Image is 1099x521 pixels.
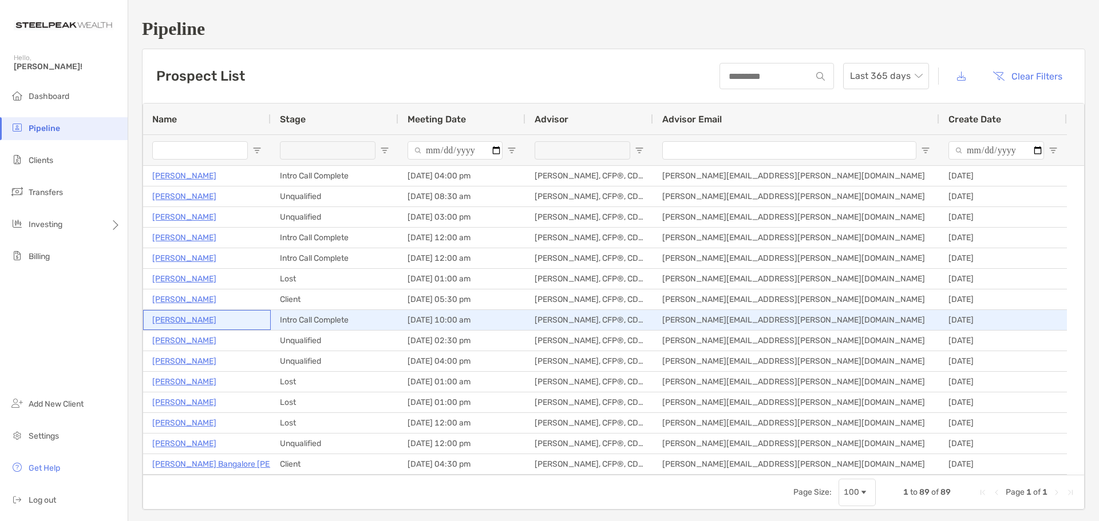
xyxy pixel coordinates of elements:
[152,416,216,430] a: [PERSON_NAME]
[939,392,1067,412] div: [DATE]
[398,331,525,351] div: [DATE] 02:30 pm
[793,487,832,497] div: Page Size:
[271,392,398,412] div: Lost
[939,248,1067,268] div: [DATE]
[1006,487,1025,497] span: Page
[152,114,177,125] span: Name
[398,248,525,268] div: [DATE] 12:00 am
[839,479,876,506] div: Page Size
[152,251,216,265] a: [PERSON_NAME]
[271,186,398,206] div: Unqualified
[10,153,24,166] img: clients icon
[1026,487,1031,497] span: 1
[398,166,525,186] div: [DATE] 04:00 pm
[525,331,653,351] div: [PERSON_NAME], CFP®, CDFA®
[10,428,24,442] img: settings icon
[29,252,50,261] span: Billing
[940,487,951,497] span: 89
[525,433,653,454] div: [PERSON_NAME], CFP®, CDFA®
[408,114,466,125] span: Meeting Date
[398,413,525,433] div: [DATE] 12:00 am
[525,186,653,206] div: [PERSON_NAME], CFP®, CDFA®
[939,433,1067,454] div: [DATE]
[525,413,653,433] div: [PERSON_NAME], CFP®, CDFA®
[653,454,939,474] div: [PERSON_NAME][EMAIL_ADDRESS][PERSON_NAME][DOMAIN_NAME]
[635,146,644,155] button: Open Filter Menu
[939,331,1067,351] div: [DATE]
[939,351,1067,371] div: [DATE]
[152,141,248,160] input: Name Filter Input
[10,217,24,230] img: investing icon
[271,310,398,330] div: Intro Call Complete
[271,351,398,371] div: Unqualified
[156,68,245,84] h3: Prospect List
[152,395,216,409] a: [PERSON_NAME]
[525,392,653,412] div: [PERSON_NAME], CFP®, CDFA®
[271,248,398,268] div: Intro Call Complete
[939,269,1067,289] div: [DATE]
[152,457,321,471] a: [PERSON_NAME] Bangalore [PERSON_NAME]
[152,436,216,451] a: [PERSON_NAME]
[152,313,216,327] a: [PERSON_NAME]
[653,413,939,433] div: [PERSON_NAME][EMAIL_ADDRESS][PERSON_NAME][DOMAIN_NAME]
[10,396,24,410] img: add_new_client icon
[535,114,568,125] span: Advisor
[152,354,216,368] a: [PERSON_NAME]
[271,289,398,309] div: Client
[910,487,918,497] span: to
[29,495,56,505] span: Log out
[978,488,987,497] div: First Page
[398,228,525,248] div: [DATE] 12:00 am
[1066,488,1075,497] div: Last Page
[653,331,939,351] div: [PERSON_NAME][EMAIL_ADDRESS][PERSON_NAME][DOMAIN_NAME]
[29,188,63,197] span: Transfers
[939,310,1067,330] div: [DATE]
[152,292,216,307] a: [PERSON_NAME]
[380,146,389,155] button: Open Filter Menu
[850,63,922,89] span: Last 365 days
[1052,488,1061,497] div: Next Page
[29,156,53,165] span: Clients
[271,269,398,289] div: Lost
[14,62,121,71] span: [PERSON_NAME]!
[939,413,1067,433] div: [DATE]
[271,331,398,351] div: Unqualified
[152,230,216,245] p: [PERSON_NAME]
[408,141,503,160] input: Meeting Date Filter Input
[939,166,1067,186] div: [DATE]
[1049,146,1058,155] button: Open Filter Menu
[398,207,525,227] div: [DATE] 03:00 pm
[10,460,24,474] img: get-help icon
[142,18,1085,39] h1: Pipeline
[271,228,398,248] div: Intro Call Complete
[653,248,939,268] div: [PERSON_NAME][EMAIL_ADDRESS][PERSON_NAME][DOMAIN_NAME]
[29,463,60,473] span: Get Help
[398,289,525,309] div: [DATE] 05:30 pm
[252,146,262,155] button: Open Filter Menu
[948,114,1001,125] span: Create Date
[921,146,930,155] button: Open Filter Menu
[653,433,939,454] div: [PERSON_NAME][EMAIL_ADDRESS][PERSON_NAME][DOMAIN_NAME]
[653,269,939,289] div: [PERSON_NAME][EMAIL_ADDRESS][PERSON_NAME][DOMAIN_NAME]
[844,487,859,497] div: 100
[29,431,59,441] span: Settings
[152,189,216,204] a: [PERSON_NAME]
[948,141,1044,160] input: Create Date Filter Input
[653,207,939,227] div: [PERSON_NAME][EMAIL_ADDRESS][PERSON_NAME][DOMAIN_NAME]
[653,166,939,186] div: [PERSON_NAME][EMAIL_ADDRESS][PERSON_NAME][DOMAIN_NAME]
[1033,487,1041,497] span: of
[152,333,216,348] a: [PERSON_NAME]
[271,372,398,392] div: Lost
[653,351,939,371] div: [PERSON_NAME][EMAIL_ADDRESS][PERSON_NAME][DOMAIN_NAME]
[152,210,216,224] a: [PERSON_NAME]
[14,5,114,46] img: Zoe Logo
[398,186,525,206] div: [DATE] 08:30 am
[152,375,216,389] a: [PERSON_NAME]
[931,487,939,497] span: of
